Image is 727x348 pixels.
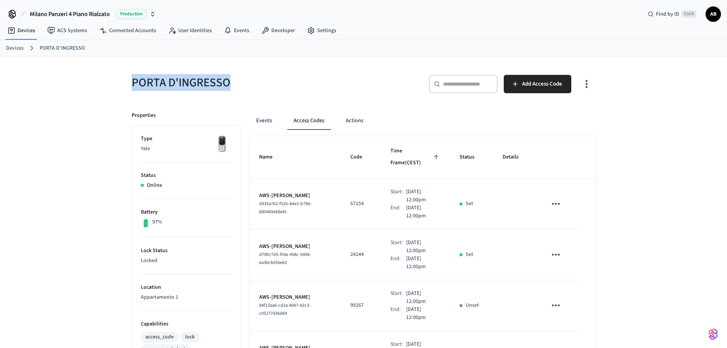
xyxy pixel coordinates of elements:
[390,188,406,204] div: Start:
[141,208,232,216] p: Battery
[40,44,85,52] a: PORTA D'INGRESSO
[709,328,718,340] img: SeamLogoGradient.69752ec5.svg
[116,9,147,19] span: Production
[141,257,232,265] p: Locked
[141,172,232,180] p: Status
[406,239,441,255] p: [DATE] 12:00pm
[350,200,372,208] p: 67154
[287,112,330,130] button: Access Codes
[141,293,232,301] p: Appartamento 1
[503,151,529,163] span: Details
[30,10,110,19] span: Milano Panzeri 4 Piano Rialzato
[406,188,441,204] p: [DATE] 12:00pm
[504,75,571,93] button: Add Access Code
[406,204,441,220] p: [DATE] 12:00pm
[6,44,24,52] a: Devices
[141,145,232,153] p: Yale
[152,218,162,226] p: 97%
[459,151,484,163] span: Status
[522,79,562,89] span: Add Access Code
[301,24,342,37] a: Settings
[259,302,311,317] span: 94f12aa6-cd1a-4067-82c3-c05277836d69
[132,75,359,91] h5: PORTA D'INGRESSO
[141,247,232,255] p: Lock Status
[259,293,332,301] p: AWS-[PERSON_NAME]
[145,333,174,341] div: access_code
[213,135,232,154] img: Yale Assure Touchscreen Wifi Smart Lock, Satin Nickel, Front
[390,306,406,322] div: End:
[141,135,232,143] p: Type
[706,6,721,22] button: AB
[406,255,441,271] p: [DATE] 12:00pm
[259,201,312,215] span: d935a762-f520-4de2-b79b-8d0469a68e4c
[682,10,696,18] span: Ctrl K
[259,192,332,200] p: AWS-[PERSON_NAME]
[390,255,406,271] div: End:
[141,320,232,328] p: Capabilities
[259,251,311,266] span: d790c7d5-f03e-498c-9498-ea36cb656e62
[466,251,473,259] p: Set
[706,7,720,21] span: AB
[250,112,596,130] div: ant example
[340,112,369,130] button: Actions
[350,301,372,309] p: 99267
[390,145,441,169] span: Time Frame(CEST)
[2,24,41,37] a: Devices
[250,112,278,130] button: Events
[41,24,93,37] a: ACS Systems
[406,290,441,306] p: [DATE] 12:00pm
[350,151,372,163] span: Code
[259,151,282,163] span: Name
[642,7,703,21] div: Find by IDCtrl K
[259,243,332,251] p: AWS-[PERSON_NAME]
[466,200,473,208] p: Set
[466,301,479,309] p: Unset
[93,24,162,37] a: Connected Accounts
[218,24,255,37] a: Events
[350,251,372,259] p: 24144
[162,24,218,37] a: User Identities
[390,290,406,306] div: Start:
[390,204,406,220] div: End:
[132,112,156,120] p: Properties
[185,333,195,341] div: lock
[147,181,162,189] p: Online
[656,10,679,18] span: Find by ID
[141,283,232,291] p: Location
[406,306,441,322] p: [DATE] 12:00pm
[255,24,301,37] a: Developer
[390,239,406,255] div: Start:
